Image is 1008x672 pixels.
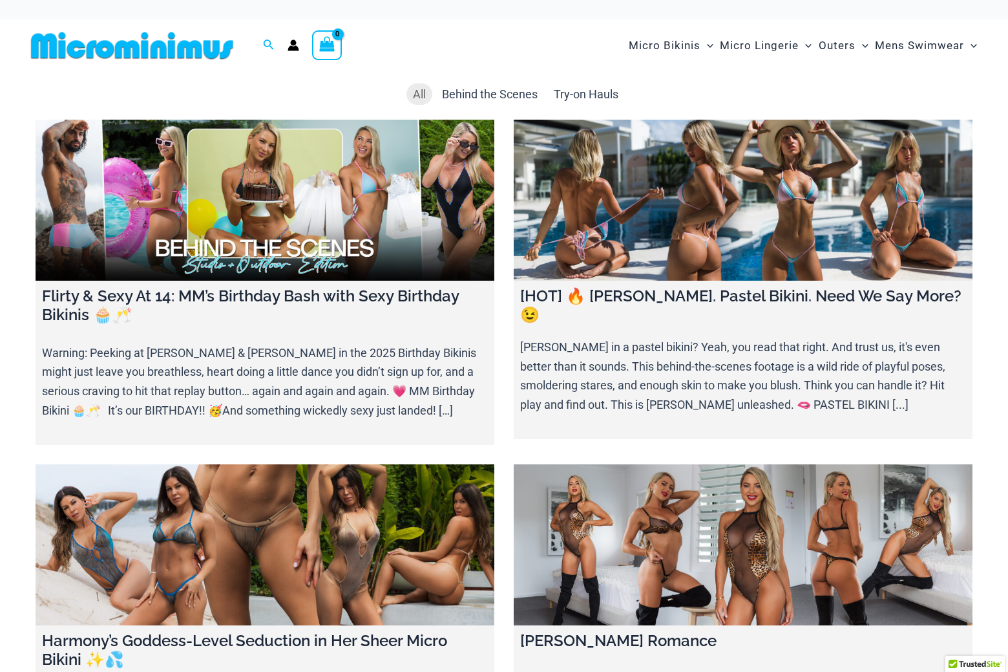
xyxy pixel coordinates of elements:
span: Micro Bikinis [629,29,700,62]
span: Try-on Hauls [554,87,618,101]
span: Micro Lingerie [720,29,799,62]
h4: Harmony’s Goddess-Level Seduction in Her Sheer Micro Bikini ✨💦 [42,632,488,669]
a: Ilana Savage Romance [514,464,972,625]
a: Micro BikinisMenu ToggleMenu Toggle [625,26,717,65]
h4: [HOT] 🔥 [PERSON_NAME]. Pastel Bikini. Need We Say More? 😉 [520,287,966,325]
span: Mens Swimwear [875,29,964,62]
a: Flirty & Sexy At 14: MM’s Birthday Bash with Sexy Birthday Bikinis 🧁🥂 [36,120,494,281]
span: Menu Toggle [964,29,977,62]
a: View Shopping Cart, empty [312,30,342,60]
h4: Flirty & Sexy At 14: MM’s Birthday Bash with Sexy Birthday Bikinis 🧁🥂 [42,287,488,325]
a: Mens SwimwearMenu ToggleMenu Toggle [872,26,980,65]
a: Account icon link [288,39,299,51]
span: All [413,87,426,101]
a: Harmony’s Goddess-Level Seduction in Her Sheer Micro Bikini ✨💦 [36,464,494,625]
span: Outers [819,29,856,62]
span: Menu Toggle [700,29,713,62]
h4: [PERSON_NAME] Romance [520,632,966,651]
a: OutersMenu ToggleMenu Toggle [815,26,872,65]
span: Menu Toggle [856,29,868,62]
span: Behind the Scenes [442,87,538,101]
nav: Site Navigation [624,24,982,67]
p: Warning: Peeking at [PERSON_NAME] & [PERSON_NAME] in the 2025 Birthday Bikinis might just leave y... [42,343,488,420]
a: Search icon link [263,38,275,54]
p: [PERSON_NAME] in a pastel bikini? Yeah, you read that right. And trust us, it's even better than ... [520,338,966,415]
img: MM SHOP LOGO FLAT [26,31,238,60]
a: [HOT] 🔥 Olivia. Pastel Bikini. Need We Say More? 😉 [514,120,972,281]
span: Menu Toggle [799,29,812,62]
a: Micro LingerieMenu ToggleMenu Toggle [717,26,815,65]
